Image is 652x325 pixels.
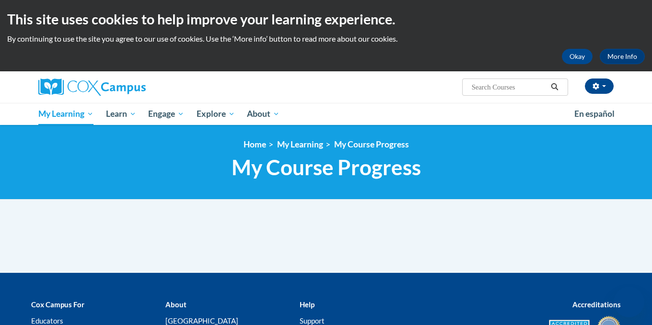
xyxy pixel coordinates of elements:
a: En español [568,104,621,124]
input: Search Courses [471,81,547,93]
b: About [165,300,186,309]
button: Account Settings [585,78,614,94]
h2: This site uses cookies to help improve your learning experience. [7,10,645,29]
span: My Learning [38,108,93,120]
a: Support [300,316,325,325]
button: Search [547,81,562,93]
b: Help [300,300,314,309]
span: Learn [106,108,136,120]
span: En español [574,109,615,119]
img: Cox Campus [38,78,146,96]
b: Accreditations [572,300,621,309]
button: Okay [562,49,593,64]
a: My Course Progress [334,139,409,149]
a: My Learning [277,139,323,149]
span: About [247,108,279,120]
a: Engage [142,103,190,125]
iframe: 启动消息传送窗口的按钮 [614,287,644,317]
p: By continuing to use the site you agree to our use of cookies. Use the ‘More info’ button to read... [7,34,645,44]
a: More Info [600,49,645,64]
a: Educators [31,316,63,325]
b: Cox Campus For [31,300,84,309]
span: My Course Progress [232,155,421,180]
a: My Learning [32,103,100,125]
a: [GEOGRAPHIC_DATA] [165,316,238,325]
div: Main menu [24,103,628,125]
span: Engage [148,108,184,120]
a: Home [244,139,266,149]
a: Learn [100,103,142,125]
a: Explore [190,103,241,125]
a: Cox Campus [38,78,221,96]
span: Explore [197,108,235,120]
a: About [241,103,286,125]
